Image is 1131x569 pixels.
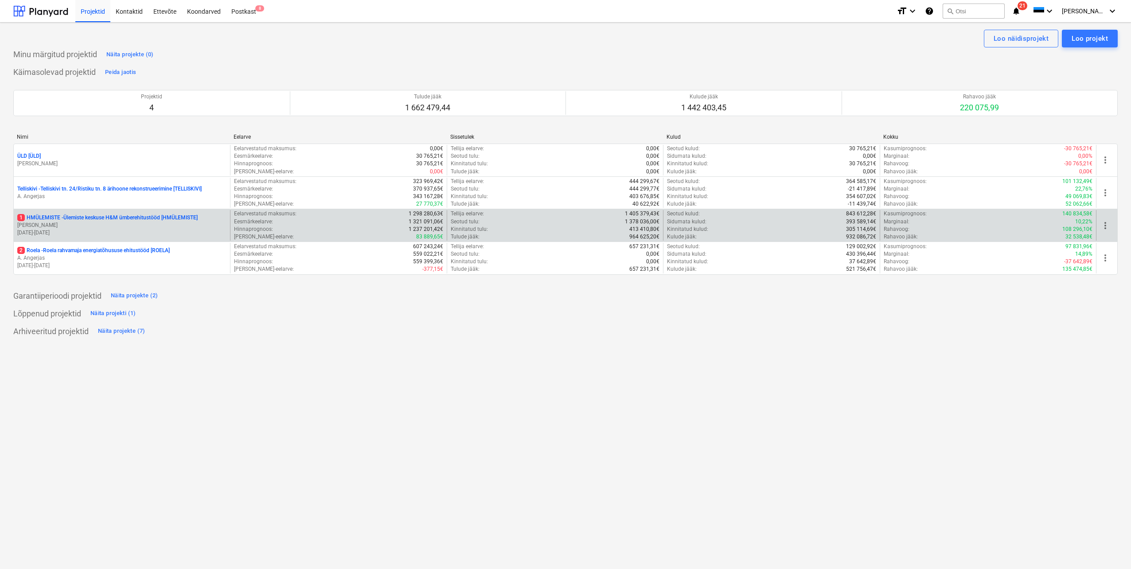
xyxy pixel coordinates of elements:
[1065,243,1092,250] p: 97 831,96€
[884,218,909,226] p: Marginaal :
[413,243,443,250] p: 607 243,24€
[884,152,909,160] p: Marginaal :
[416,152,443,160] p: 30 765,21€
[646,258,659,265] p: 0,00€
[451,160,488,168] p: Kinnitatud tulu :
[884,168,918,175] p: Rahavoo jääk :
[430,145,443,152] p: 0,00€
[646,250,659,258] p: 0,00€
[405,102,450,113] p: 1 662 479,44
[13,49,97,60] p: Minu märgitud projektid
[1100,187,1111,198] span: more_vert
[1044,6,1055,16] i: keyboard_arrow_down
[960,102,999,113] p: 220 075,99
[667,258,708,265] p: Kinnitatud kulud :
[409,210,443,218] p: 1 298 280,63€
[849,258,876,265] p: 37 642,89€
[88,307,138,321] button: Näita projekti (1)
[451,265,480,273] p: Tulude jääk :
[667,178,700,185] p: Seotud kulud :
[451,243,484,250] p: Tellija eelarve :
[849,160,876,168] p: 30 765,21€
[17,185,202,193] p: Telliskivi - Telliskivi tn. 24/Ristiku tn. 8 ärihoone rekonstrueerimine [TELLISKIVI]
[947,8,954,15] span: search
[1064,258,1092,265] p: -37 642,89€
[96,324,148,339] button: Näita projekte (7)
[1062,30,1118,47] button: Loo projekt
[629,185,659,193] p: 444 299,77€
[883,134,1093,140] div: Kokku
[416,200,443,208] p: 27 770,37€
[667,265,697,273] p: Kulude jääk :
[17,134,226,140] div: Nimi
[667,160,708,168] p: Kinnitatud kulud :
[846,265,876,273] p: 521 756,47€
[884,145,927,152] p: Kasumiprognoos :
[413,193,443,200] p: 343 167,28€
[234,258,273,265] p: Hinnaprognoos :
[1065,233,1092,241] p: 32 538,48€
[846,193,876,200] p: 354 607,02€
[849,145,876,152] p: 30 765,21€
[17,193,226,200] p: A. Angerjas
[17,262,226,269] p: [DATE] - [DATE]
[141,102,162,113] p: 4
[681,93,726,101] p: Kulude jääk
[17,229,226,237] p: [DATE] - [DATE]
[234,168,294,175] p: [PERSON_NAME]-eelarve :
[234,233,294,241] p: [PERSON_NAME]-eelarve :
[451,258,488,265] p: Kinnitatud tulu :
[409,218,443,226] p: 1 321 091,06€
[646,168,659,175] p: 0,00€
[994,33,1049,44] div: Loo näidisprojekt
[105,67,136,78] div: Peida jaotis
[234,200,294,208] p: [PERSON_NAME]-eelarve :
[1078,152,1092,160] p: 0,00%
[234,243,296,250] p: Eelarvestatud maksumus :
[451,178,484,185] p: Tellija eelarve :
[13,67,96,78] p: Käimasolevad projektid
[863,168,876,175] p: 0,00€
[255,5,264,12] span: 8
[1062,210,1092,218] p: 140 834,58€
[413,258,443,265] p: 559 399,36€
[667,200,697,208] p: Kulude jääk :
[413,250,443,258] p: 559 022,21€
[1100,155,1111,165] span: more_vert
[960,93,999,101] p: Rahavoo jääk
[884,193,909,200] p: Rahavoog :
[413,178,443,185] p: 323 969,42€
[90,308,136,319] div: Näita projekti (1)
[667,152,706,160] p: Sidumata kulud :
[234,160,273,168] p: Hinnaprognoos :
[413,185,443,193] p: 370 937,65€
[629,193,659,200] p: 403 676,85€
[884,178,927,185] p: Kasumiprognoos :
[646,145,659,152] p: 0,00€
[884,258,909,265] p: Rahavoog :
[234,178,296,185] p: Eelarvestatud maksumus :
[884,185,909,193] p: Marginaal :
[846,226,876,233] p: 305 114,69€
[667,134,876,140] div: Kulud
[846,233,876,241] p: 932 086,72€
[451,200,480,208] p: Tulude jääk :
[17,214,198,222] p: HMÜLEMISTE - Ülemiste keskuse H&M ümberehitustööd [HMÜLEMISTE]
[667,243,700,250] p: Seotud kulud :
[1018,1,1027,10] span: 21
[451,250,480,258] p: Seotud tulu :
[17,254,226,262] p: A. Angerjas
[430,168,443,175] p: 0,00€
[1075,185,1092,193] p: 22,76%
[17,247,170,254] p: Roela - Roela rahvamaja energiatõhususe ehitustööd [ROELA]
[1062,226,1092,233] p: 108 296,10€
[629,243,659,250] p: 657 231,31€
[17,214,25,221] span: 1
[451,152,480,160] p: Seotud tulu :
[451,145,484,152] p: Tellija eelarve :
[234,218,273,226] p: Eesmärkeelarve :
[1100,253,1111,263] span: more_vert
[234,250,273,258] p: Eesmärkeelarve :
[234,185,273,193] p: Eesmärkeelarve :
[13,308,81,319] p: Lõppenud projektid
